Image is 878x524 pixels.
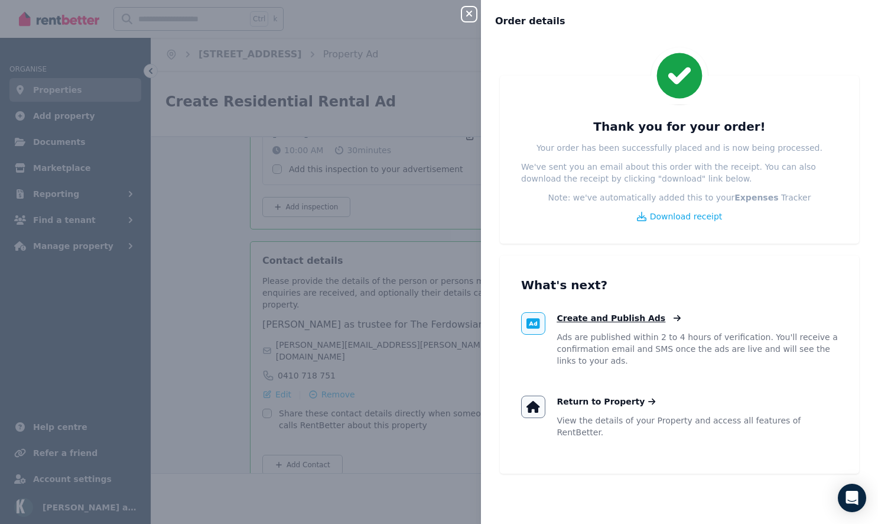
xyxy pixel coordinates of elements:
span: Create and Publish Ads [557,312,666,324]
h3: Thank you for your order! [593,118,765,135]
a: Return to Property [557,396,656,407]
span: Download receipt [650,211,723,222]
a: Create and Publish Ads [557,312,681,324]
span: Return to Property [557,396,645,407]
p: We've sent you an email about this order with the receipt. You can also download the receipt by c... [521,161,838,185]
p: Note: we've automatically added this to your Tracker [548,192,811,203]
span: Order details [495,14,565,28]
h3: What's next? [521,277,838,293]
div: Open Intercom Messenger [838,484,866,512]
b: Expenses [734,193,778,202]
p: Your order has been successfully placed and is now being processed. [536,142,822,154]
p: View the details of your Property and access all features of RentBetter. [557,415,838,438]
p: Ads are published within 2 to 4 hours of verification. You'll receive a confirmation email and SM... [557,331,838,367]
